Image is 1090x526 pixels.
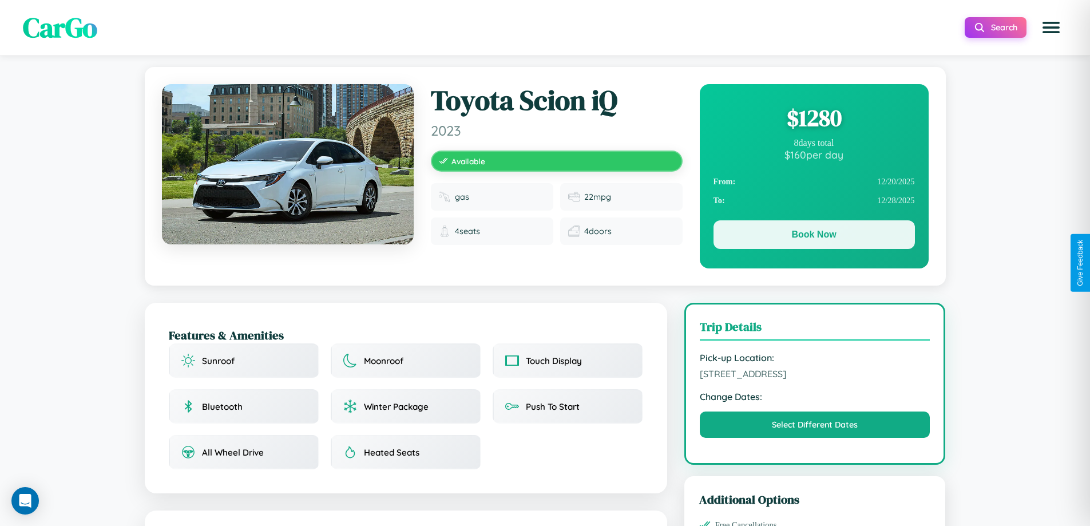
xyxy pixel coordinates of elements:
[568,226,580,237] img: Doors
[700,318,930,341] h3: Trip Details
[11,487,39,515] div: Open Intercom Messenger
[714,138,915,148] div: 8 days total
[700,368,930,379] span: [STREET_ADDRESS]
[714,102,915,133] div: $ 1280
[1035,11,1067,43] button: Open menu
[202,355,235,366] span: Sunroof
[526,355,582,366] span: Touch Display
[714,220,915,249] button: Book Now
[431,84,683,117] h1: Toyota Scion iQ
[1076,240,1084,286] div: Give Feedback
[202,447,264,458] span: All Wheel Drive
[431,122,683,139] span: 2023
[439,226,450,237] img: Seats
[714,148,915,161] div: $ 160 per day
[714,177,736,187] strong: From:
[568,191,580,203] img: Fuel efficiency
[991,22,1017,33] span: Search
[455,192,469,202] span: gas
[714,196,725,205] strong: To:
[169,327,643,343] h2: Features & Amenities
[455,226,480,236] span: 4 seats
[699,491,931,508] h3: Additional Options
[700,412,930,438] button: Select Different Dates
[584,226,612,236] span: 4 doors
[23,9,97,46] span: CarGo
[965,17,1026,38] button: Search
[439,191,450,203] img: Fuel type
[162,84,414,244] img: Toyota Scion iQ 2023
[700,352,930,363] strong: Pick-up Location:
[451,156,485,166] span: Available
[364,355,403,366] span: Moonroof
[584,192,611,202] span: 22 mpg
[526,401,580,412] span: Push To Start
[700,391,930,402] strong: Change Dates:
[364,447,419,458] span: Heated Seats
[202,401,243,412] span: Bluetooth
[714,191,915,210] div: 12 / 28 / 2025
[364,401,429,412] span: Winter Package
[714,172,915,191] div: 12 / 20 / 2025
